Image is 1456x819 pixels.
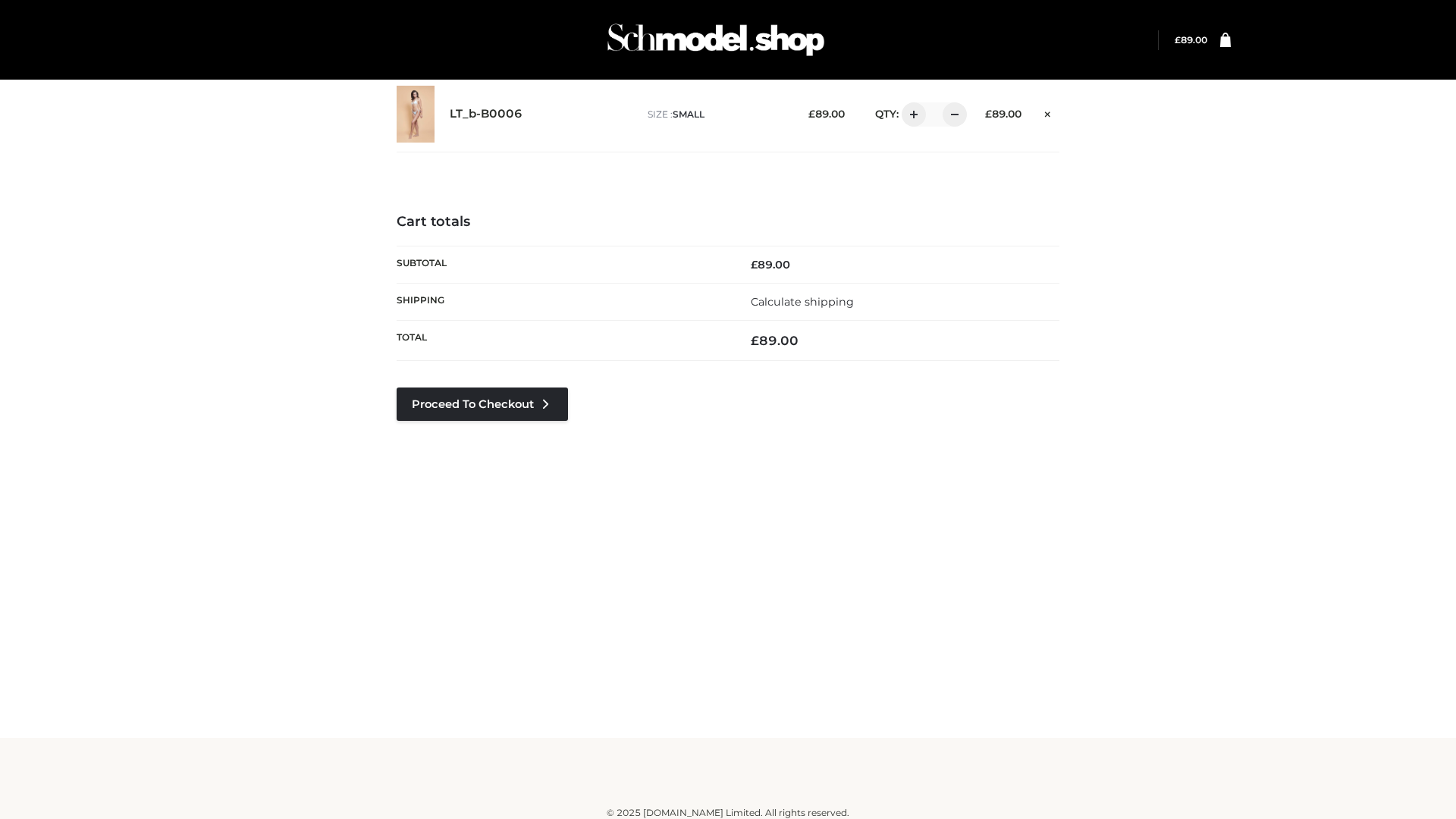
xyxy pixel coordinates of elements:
bdi: 89.00 [985,108,1021,120]
img: LT_b-B0006 - SMALL [397,86,435,143]
div: QTY: [860,102,962,127]
bdi: 89.00 [1175,34,1207,45]
th: Total [397,321,728,361]
span: £ [985,108,992,120]
span: SMALL [673,108,704,120]
bdi: 89.00 [751,333,799,348]
th: Subtotal [397,246,728,283]
a: £89.00 [1175,34,1207,45]
span: £ [751,333,759,348]
a: Calculate shipping [751,295,854,309]
h4: Cart totals [397,214,1059,231]
th: Shipping [397,283,728,320]
img: Schmodel Admin 964 [602,10,830,70]
a: Proceed to Checkout [397,388,568,421]
span: £ [1175,34,1181,45]
span: £ [751,258,758,271]
p: size : [648,108,785,121]
a: LT_b-B0006 [450,107,522,121]
bdi: 89.00 [808,108,845,120]
bdi: 89.00 [751,258,790,271]
a: Remove this item [1037,102,1059,122]
span: £ [808,108,815,120]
